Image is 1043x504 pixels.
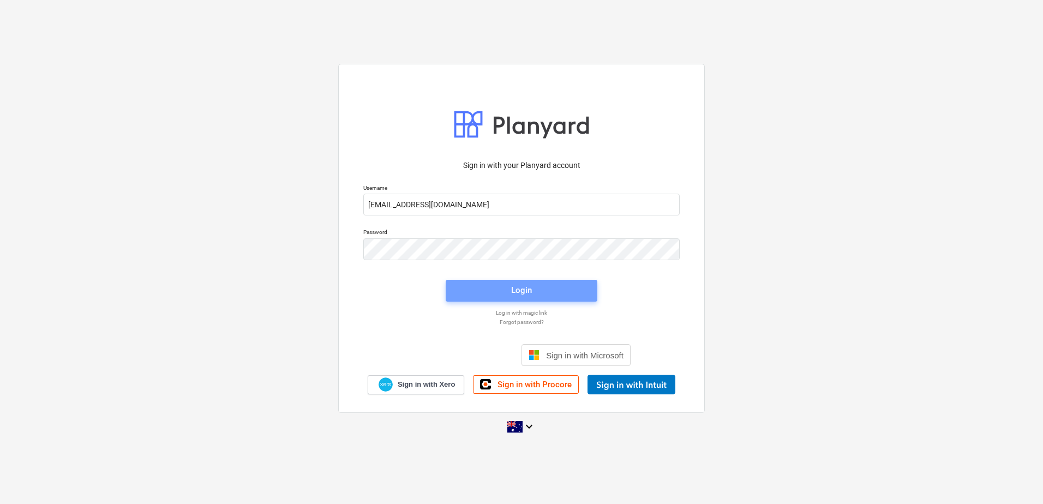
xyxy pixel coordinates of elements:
button: Login [446,280,597,302]
a: Log in with magic link [358,309,685,316]
a: Forgot password? [358,319,685,326]
iframe: Sign in with Google Button [407,343,518,367]
p: Username [363,184,680,194]
span: Sign in with Microsoft [546,351,624,360]
p: Sign in with your Planyard account [363,160,680,171]
span: Sign in with Procore [497,380,572,389]
span: Sign in with Xero [398,380,455,389]
a: Sign in with Procore [473,375,579,394]
i: keyboard_arrow_down [523,420,536,433]
div: Login [511,283,532,297]
input: Username [363,194,680,215]
p: Password [363,229,680,238]
img: Xero logo [379,377,393,392]
img: Microsoft logo [529,350,540,361]
a: Sign in with Xero [368,375,465,394]
iframe: Chat Widget [988,452,1043,504]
